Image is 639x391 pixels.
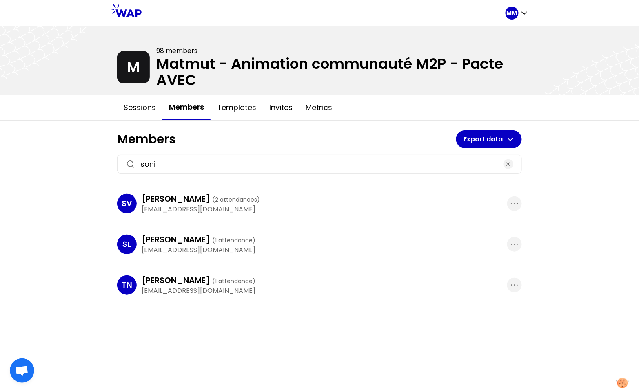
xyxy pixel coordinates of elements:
p: [EMAIL_ADDRESS][DOMAIN_NAME] [142,286,507,296]
h3: [PERSON_NAME] [142,193,260,204]
p: TN [122,279,132,291]
button: Templates [211,95,263,120]
button: Sessions [117,95,162,120]
span: ( 2 attendances ) [212,195,260,204]
p: MM [507,9,517,17]
button: Export data [456,130,522,148]
p: [EMAIL_ADDRESS][DOMAIN_NAME] [142,245,507,255]
p: SV [122,198,132,209]
button: Members [162,95,211,120]
div: Ouvrir le chat [10,358,34,383]
button: MM [506,7,528,20]
button: Metrics [299,95,339,120]
span: ( 1 attendance ) [212,277,255,285]
p: SL [122,239,131,250]
button: Invites [263,95,299,120]
input: Search [140,158,499,170]
span: ( 1 attendance ) [212,236,255,244]
h1: Members [117,132,456,147]
h3: [PERSON_NAME] [142,275,255,286]
h3: [PERSON_NAME] [142,234,255,245]
p: [EMAIL_ADDRESS][DOMAIN_NAME] [142,204,507,214]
